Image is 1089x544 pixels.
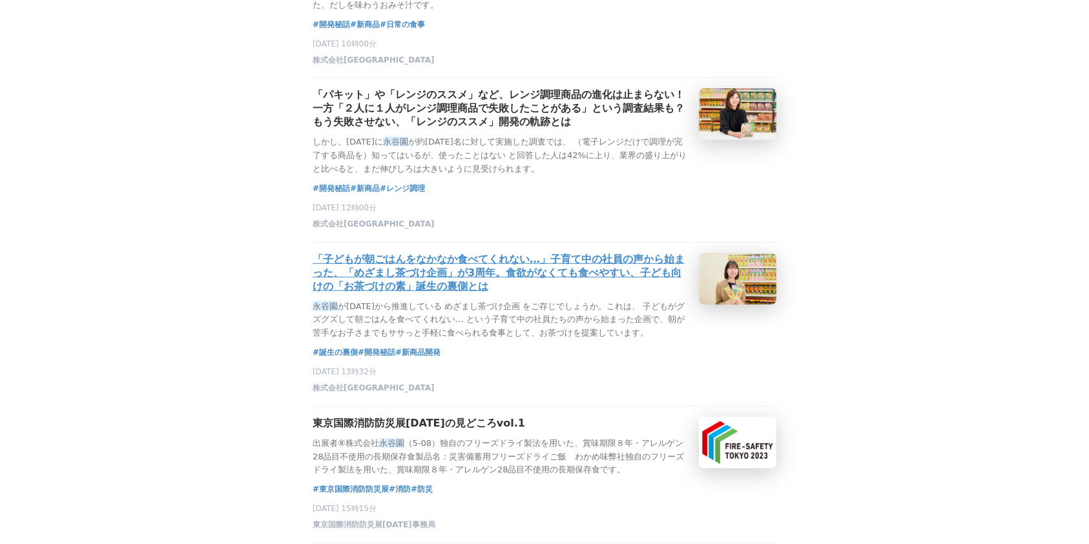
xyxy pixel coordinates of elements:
span: 東京国際消防防災展[DATE]事務局 [313,519,435,530]
a: #日常の食事 [380,18,425,31]
p: [DATE] 15時15分 [313,503,776,514]
span: 株式会社[GEOGRAPHIC_DATA] [313,383,435,394]
h3: 「パキット」や「レンジのススメ」など、レンジ調理商品の進化は止まらない！一方「２人に１人がレンジ調理商品で失敗したことがある」という調査結果も？もう失敗させない、「レンジのススメ」開発の軌跡とは [313,88,689,129]
h3: 「子どもが朝ごはんをなかなか食べてくれない…」子育て中の社員の声から始まった、「めざまし茶づけ企画」が3周年。食欲がなくても食べやすい、子ども向けの「お茶づけの素」誕生の裏側とは [313,253,689,294]
a: 株式会社[GEOGRAPHIC_DATA] [313,58,435,67]
a: 東京国際消防防災展[DATE]事務局 [313,523,435,532]
a: #開発秘話 [358,346,395,359]
p: [DATE] 12時00分 [313,203,776,214]
a: #消防 [389,483,411,496]
p: [DATE] 10時00分 [313,39,776,50]
a: #開発秘話 [313,18,350,31]
em: 永谷園 [383,137,408,146]
a: #レンジ調理 [380,182,425,195]
a: 「パキット」や「レンジのススメ」など、レンジ調理商品の進化は止まらない！一方「２人に１人がレンジ調理商品で失敗したことがある」という調査結果も？もう失敗させない、「レンジのススメ」開発の軌跡とは... [313,88,776,176]
h3: 東京国際消防防災展[DATE]の見どころvol.1 [313,417,525,430]
a: 株式会社[GEOGRAPHIC_DATA] [313,223,435,232]
a: #新商品開発 [395,346,441,359]
span: 株式会社[GEOGRAPHIC_DATA] [313,55,435,66]
p: [DATE] 13時32分 [313,367,776,378]
a: #防災 [411,483,433,496]
a: #新商品 [350,182,380,195]
em: 永谷園 [313,301,338,311]
a: 「子どもが朝ごはんをなかなか食べてくれない…」子育て中の社員の声から始まった、「めざまし茶づけ企画」が3周年。食欲がなくても食べやすい、子ども向けの「お茶づけの素」誕生の裏側とは永谷園が[DAT... [313,253,776,340]
p: しかし、[DATE]に が約[DATE]名に対して実施した調査では、 （電子レンジだけで調理が完了する商品を）知ってはいるが、使ったことはない と回答した人は42%に上り、業界の盛り上がりと比べ... [313,136,689,176]
a: 株式会社[GEOGRAPHIC_DATA] [313,387,435,396]
a: #新商品 [350,18,380,31]
a: #東京国際消防防災展 [313,483,389,496]
em: 永谷園 [379,438,404,448]
p: が[DATE]から推進している めざまし茶づけ企画 をご存じでしょうか。これは、 子どもがグズグズして朝ごはんを食べてくれない… という子育て中の社員たちの声から始まった企画で、朝が苦手なお子さ... [313,300,689,340]
p: 出展者⑧株式会社 （5-08）独自のフリーズドライ製法を用いた、賞味期限８年・アレルゲン28品目不使用の長期保存食製品名：災害備蓄用フリーズドライご飯 わかめ味弊社独自のフリーズドライ製法を用い... [313,437,689,477]
span: 株式会社[GEOGRAPHIC_DATA] [313,219,435,230]
a: #開発秘話 [313,182,350,195]
a: 東京国際消防防災展[DATE]の見どころvol.1出展者⑧株式会社永谷園（5-08）独自のフリーズドライ製法を用いた、賞味期限８年・アレルゲン28品目不使用の長期保存食製品名：災害備蓄用フリーズ... [313,417,776,477]
a: #誕生の裏側 [313,346,358,359]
